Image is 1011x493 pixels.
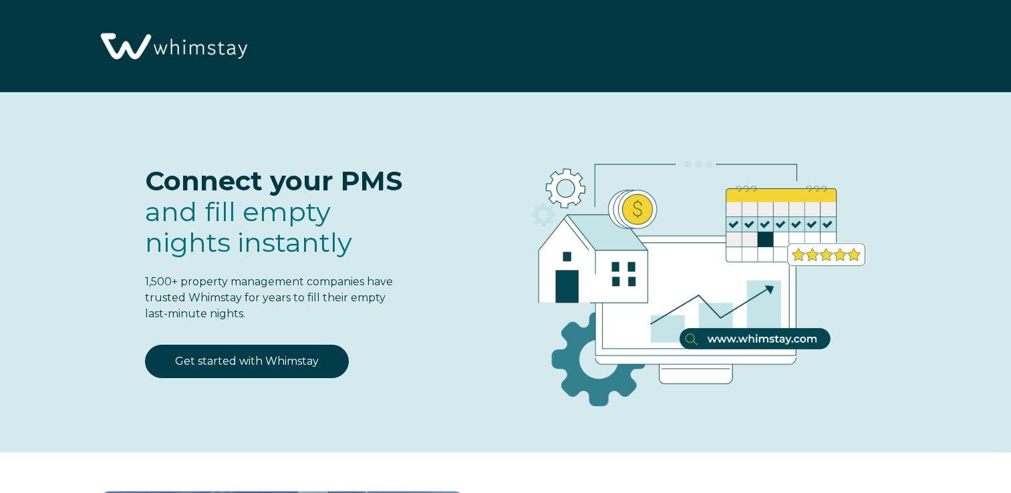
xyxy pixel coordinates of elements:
a: Get started with Whimstay [145,345,349,378]
span: and [145,195,352,259]
img: RBO Ilustrations-03 [456,119,926,428]
img: Whimstay Logo-02 1 [94,7,252,88]
span: Connect your PMS [145,164,402,197]
span: 1,500+ property management companies have trusted Whimstay for years to fill their empty last-min... [145,275,393,320]
span: fill empty nights instantly [145,195,352,259]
